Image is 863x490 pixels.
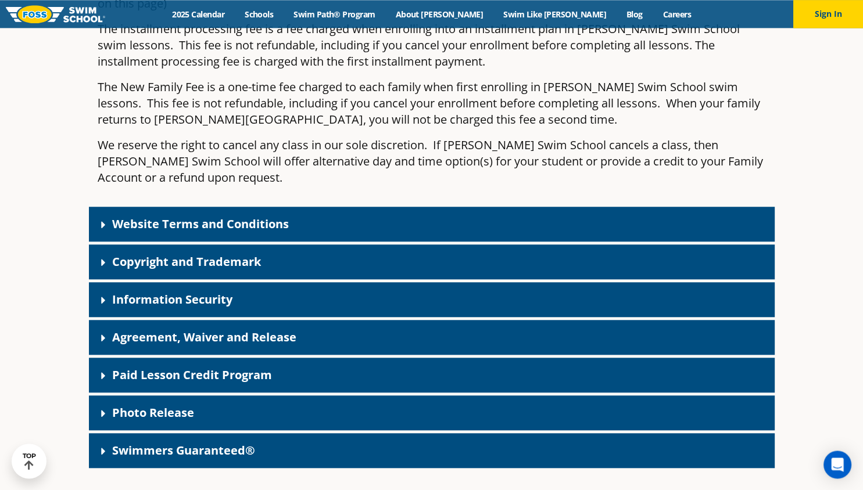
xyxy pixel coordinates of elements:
[98,137,766,186] p: We reserve the right to cancel any class in our sole discretion. If [PERSON_NAME] Swim School can...
[385,9,493,20] a: About [PERSON_NAME]
[98,79,766,128] p: The New Family Fee is a one-time fee charged to each family when first enrolling in [PERSON_NAME]...
[162,9,235,20] a: 2025 Calendar
[112,329,296,345] a: Agreement, Waiver and Release
[823,451,851,478] div: Open Intercom Messenger
[89,244,775,279] div: Copyright and Trademark
[112,442,255,458] a: Swimmers Guaranteed®
[112,405,194,420] a: Photo Release
[112,216,289,232] a: Website Terms and Conditions
[23,452,36,470] div: TOP
[89,282,775,317] div: Information Security
[112,291,232,307] a: Information Security
[616,9,653,20] a: Blog
[112,254,261,269] a: Copyright and Trademark
[493,9,617,20] a: Swim Like [PERSON_NAME]
[6,5,105,23] img: FOSS Swim School Logo
[653,9,701,20] a: Careers
[89,395,775,430] div: Photo Release
[235,9,284,20] a: Schools
[284,9,385,20] a: Swim Path® Program
[98,21,740,69] span: The installment processing fee is a fee charged when enrolling into an installment plan in [PERSO...
[89,320,775,355] div: Agreement, Waiver and Release
[89,207,775,242] div: Website Terms and Conditions
[112,367,272,383] a: Paid Lesson Credit Program
[89,433,775,468] div: Swimmers Guaranteed®
[89,358,775,392] div: Paid Lesson Credit Program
